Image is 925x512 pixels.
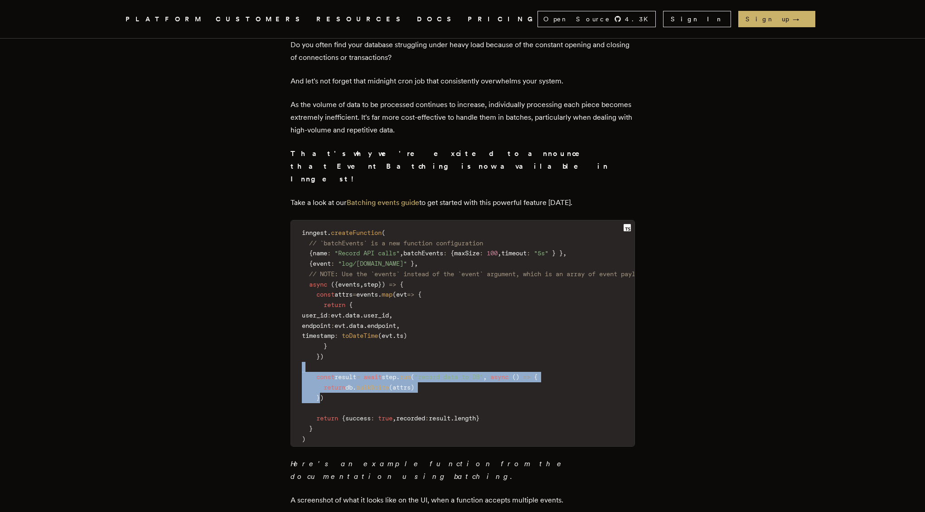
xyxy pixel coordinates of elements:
[378,332,382,339] span: (
[356,384,389,391] span: bulkWrite
[527,249,530,257] span: :
[523,373,530,380] span: =>
[411,384,414,391] span: )
[450,249,454,257] span: {
[411,260,414,267] span: }
[400,373,411,380] span: run
[367,322,396,329] span: endpoint
[389,281,396,288] span: =>
[316,14,406,25] button: RESOURCES
[403,249,443,257] span: batchEvents
[363,373,382,380] span: await
[663,11,731,27] a: Sign In
[429,414,450,422] span: result
[291,98,635,137] p: As the volume of data to be processed continues to increase, individually processing each piece b...
[313,260,331,267] span: event
[363,322,367,329] span: .
[625,15,654,24] span: 4.3 K
[353,384,356,391] span: .
[454,414,476,422] span: length
[342,414,345,422] span: {
[403,332,407,339] span: )
[291,196,635,209] p: Take a look at our to get started with this powerful feature [DATE].
[534,249,548,257] span: "5s"
[331,229,382,236] span: createFunction
[389,312,392,319] span: ,
[563,249,567,257] span: ,
[309,260,313,267] span: {
[327,312,331,319] span: :
[320,353,324,360] span: )
[738,11,815,27] a: Sign up
[345,384,353,391] span: db
[559,249,563,257] span: }
[396,291,407,298] span: evt
[338,281,360,288] span: events
[392,414,396,422] span: ,
[411,373,414,380] span: (
[418,291,421,298] span: {
[349,301,353,308] span: {
[501,249,527,257] span: timeout
[291,149,608,183] strong: That's why we're excited to announce that Event Batching is now available in Inngest!
[389,384,392,391] span: (
[331,322,334,329] span: :
[345,414,371,422] span: success
[342,312,345,319] span: .
[476,414,479,422] span: }
[327,229,331,236] span: .
[126,14,205,25] button: PLATFORM
[793,15,808,24] span: →
[512,373,516,380] span: (
[479,249,483,257] span: :
[331,281,334,288] span: (
[291,39,635,64] p: Do you often find your database struggling under heavy load because of the constant opening and c...
[334,332,338,339] span: :
[334,322,345,329] span: evt
[382,229,385,236] span: (
[363,312,389,319] span: user_id
[392,332,396,339] span: .
[347,198,419,207] a: Batching events guide
[316,353,320,360] span: }
[414,260,418,267] span: ,
[552,249,556,257] span: }
[302,435,305,443] span: )
[382,332,392,339] span: evt
[324,384,345,391] span: return
[316,414,338,422] span: return
[324,342,327,350] span: }
[396,414,425,422] span: recorded
[345,322,349,329] span: .
[443,249,447,257] span: :
[302,229,327,236] span: inngest
[382,281,385,288] span: )
[309,239,483,247] span: // `batchEvents` is a new function configuration
[363,281,378,288] span: step
[349,322,363,329] span: data
[534,373,538,380] span: {
[543,15,610,24] span: Open Source
[313,249,327,257] span: name
[378,291,382,298] span: .
[378,281,382,288] span: }
[414,373,483,380] span: "record data to DB"
[487,249,498,257] span: 100
[407,291,414,298] span: =>
[356,291,378,298] span: events
[360,281,363,288] span: ,
[450,414,454,422] span: .
[316,291,334,298] span: const
[396,322,400,329] span: ,
[316,373,334,380] span: const
[371,414,374,422] span: :
[302,312,327,319] span: user_id
[382,291,392,298] span: map
[302,332,334,339] span: timestamp
[392,384,411,391] span: attrs
[309,249,313,257] span: {
[425,414,429,422] span: :
[400,281,403,288] span: {
[468,14,538,25] a: PRICING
